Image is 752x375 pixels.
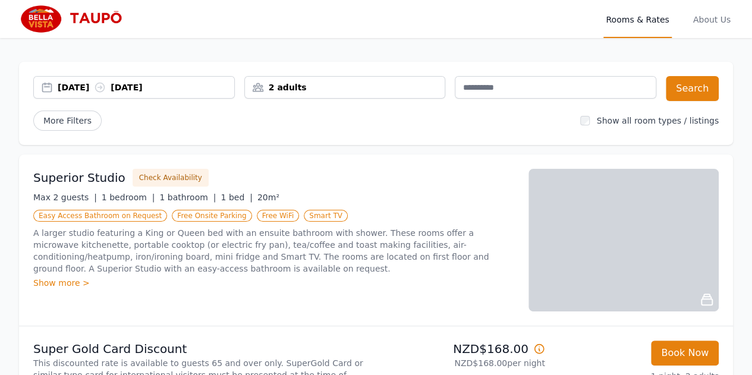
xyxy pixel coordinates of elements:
[33,111,102,131] span: More Filters
[33,210,167,222] span: Easy Access Bathroom on Request
[381,357,545,369] p: NZD$168.00 per night
[33,341,372,357] p: Super Gold Card Discount
[159,193,216,202] span: 1 bathroom |
[304,210,348,222] span: Smart TV
[257,193,279,202] span: 20m²
[19,5,134,33] img: Bella Vista Taupo
[381,341,545,357] p: NZD$168.00
[33,193,97,202] span: Max 2 guests |
[257,210,300,222] span: Free WiFi
[33,277,514,289] div: Show more >
[172,210,251,222] span: Free Onsite Parking
[133,169,209,187] button: Check Availability
[33,227,514,275] p: A larger studio featuring a King or Queen bed with an ensuite bathroom with shower. These rooms o...
[102,193,155,202] span: 1 bedroom |
[666,76,719,101] button: Search
[651,341,719,365] button: Book Now
[597,116,719,125] label: Show all room types / listings
[221,193,252,202] span: 1 bed |
[33,169,125,186] h3: Superior Studio
[245,81,445,93] div: 2 adults
[58,81,234,93] div: [DATE] [DATE]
